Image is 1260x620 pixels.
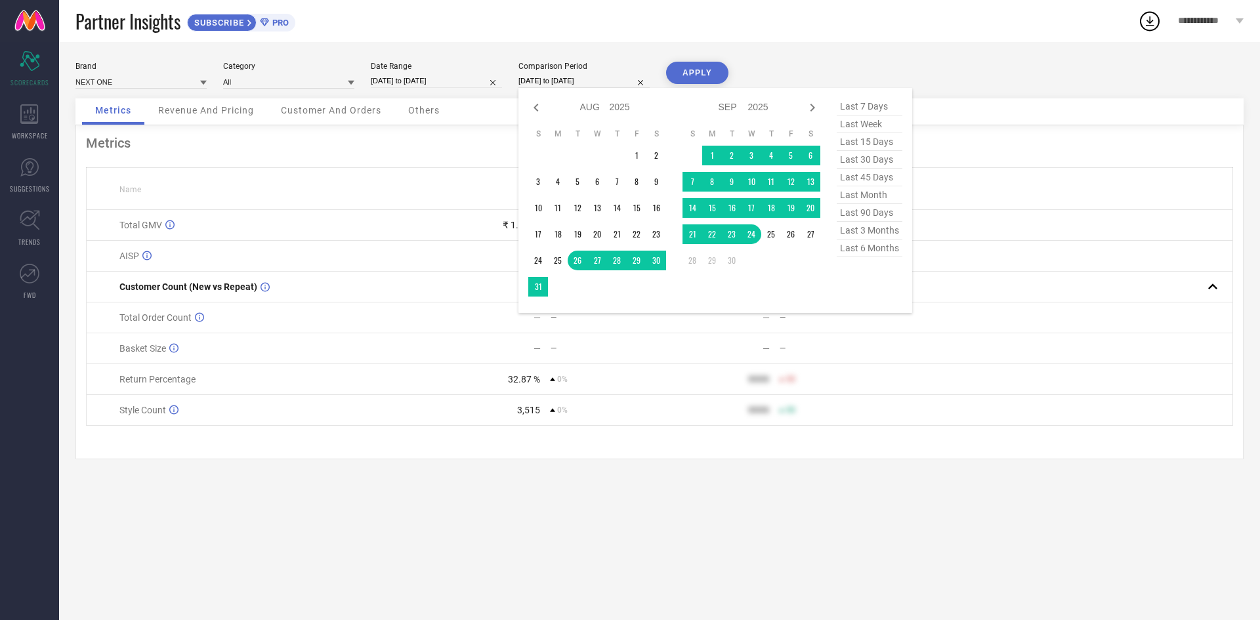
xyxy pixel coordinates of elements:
td: Sat Aug 23 2025 [646,224,666,244]
span: Revenue And Pricing [158,105,254,115]
span: Style Count [119,405,166,415]
div: 32.87 % [508,374,540,384]
th: Saturday [801,129,820,139]
td: Sat Aug 02 2025 [646,146,666,165]
div: Category [223,62,354,71]
th: Monday [548,129,568,139]
td: Thu Aug 28 2025 [607,251,627,270]
td: Sun Aug 17 2025 [528,224,548,244]
input: Select date range [371,74,502,88]
td: Sun Sep 07 2025 [682,172,702,192]
span: Basket Size [119,343,166,354]
th: Friday [781,129,801,139]
td: Mon Sep 08 2025 [702,172,722,192]
span: TRENDS [18,237,41,247]
td: Sun Sep 14 2025 [682,198,702,218]
td: Fri Aug 15 2025 [627,198,646,218]
td: Fri Aug 01 2025 [627,146,646,165]
div: — [763,312,770,323]
span: Customer Count (New vs Repeat) [119,281,257,292]
td: Sun Aug 24 2025 [528,251,548,270]
td: Thu Sep 18 2025 [761,198,781,218]
td: Sun Sep 28 2025 [682,251,702,270]
td: Sun Aug 03 2025 [528,172,548,192]
th: Thursday [761,129,781,139]
th: Monday [702,129,722,139]
td: Thu Sep 04 2025 [761,146,781,165]
td: Mon Aug 18 2025 [548,224,568,244]
td: Thu Sep 11 2025 [761,172,781,192]
span: SUBSCRIBE [188,18,247,28]
td: Wed Sep 24 2025 [742,224,761,244]
span: last month [837,186,902,204]
td: Sat Aug 16 2025 [646,198,666,218]
div: Previous month [528,100,544,115]
th: Sunday [528,129,548,139]
span: Partner Insights [75,8,180,35]
td: Tue Aug 19 2025 [568,224,587,244]
span: last 90 days [837,204,902,222]
td: Thu Aug 14 2025 [607,198,627,218]
button: APPLY [666,62,728,84]
span: Return Percentage [119,374,196,384]
span: SUGGESTIONS [10,184,50,194]
span: 0% [557,405,568,415]
div: — [551,344,659,353]
td: Tue Aug 05 2025 [568,172,587,192]
td: Fri Sep 26 2025 [781,224,801,244]
td: Sat Sep 13 2025 [801,172,820,192]
td: Fri Aug 08 2025 [627,172,646,192]
td: Wed Sep 17 2025 [742,198,761,218]
span: Name [119,185,141,194]
span: 50 [786,375,795,384]
td: Mon Sep 01 2025 [702,146,722,165]
td: Tue Sep 09 2025 [722,172,742,192]
td: Tue Sep 16 2025 [722,198,742,218]
th: Tuesday [722,129,742,139]
td: Mon Aug 25 2025 [548,251,568,270]
span: Others [408,105,440,115]
td: Mon Sep 22 2025 [702,224,722,244]
span: WORKSPACE [12,131,48,140]
th: Sunday [682,129,702,139]
th: Wednesday [742,129,761,139]
td: Wed Aug 13 2025 [587,198,607,218]
td: Tue Aug 12 2025 [568,198,587,218]
td: Mon Sep 29 2025 [702,251,722,270]
td: Sat Sep 20 2025 [801,198,820,218]
div: ₹ 1.49 Cr [503,220,540,230]
div: Comparison Period [518,62,650,71]
span: FWD [24,290,36,300]
td: Sat Sep 06 2025 [801,146,820,165]
td: Fri Aug 22 2025 [627,224,646,244]
td: Wed Aug 27 2025 [587,251,607,270]
td: Fri Sep 12 2025 [781,172,801,192]
div: 9999 [748,405,769,415]
span: Total GMV [119,220,162,230]
td: Mon Sep 15 2025 [702,198,722,218]
span: last 15 days [837,133,902,151]
th: Saturday [646,129,666,139]
td: Mon Aug 04 2025 [548,172,568,192]
td: Sat Aug 09 2025 [646,172,666,192]
div: Brand [75,62,207,71]
td: Fri Sep 05 2025 [781,146,801,165]
span: last 6 months [837,239,902,257]
span: 0% [557,375,568,384]
span: Customer And Orders [281,105,381,115]
td: Tue Aug 26 2025 [568,251,587,270]
div: — [551,313,659,322]
td: Thu Sep 25 2025 [761,224,781,244]
span: 50 [786,405,795,415]
td: Sun Aug 10 2025 [528,198,548,218]
td: Sun Aug 31 2025 [528,277,548,297]
div: Next month [805,100,820,115]
td: Thu Aug 21 2025 [607,224,627,244]
div: — [763,343,770,354]
th: Friday [627,129,646,139]
td: Tue Sep 02 2025 [722,146,742,165]
span: Metrics [95,105,131,115]
td: Sat Sep 27 2025 [801,224,820,244]
span: last week [837,115,902,133]
td: Mon Aug 11 2025 [548,198,568,218]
